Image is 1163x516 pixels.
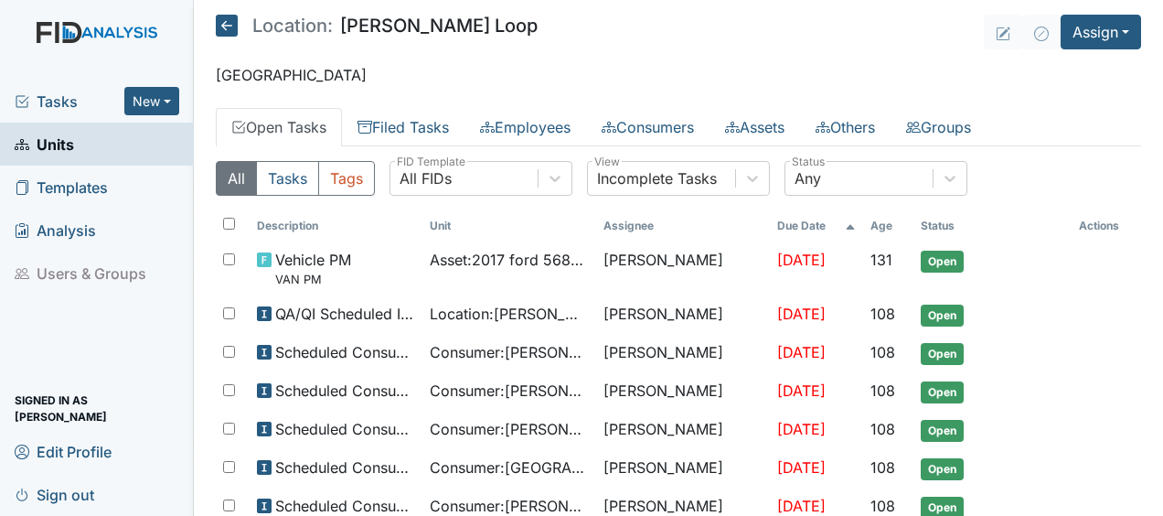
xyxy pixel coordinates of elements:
[15,216,96,244] span: Analysis
[795,167,821,189] div: Any
[400,167,452,189] div: All FIDs
[252,16,333,35] span: Location:
[596,334,770,372] td: [PERSON_NAME]
[430,303,589,325] span: Location : [PERSON_NAME] Loop
[464,108,586,146] a: Employees
[777,251,826,269] span: [DATE]
[275,249,351,288] span: Vehicle PM VAN PM
[800,108,891,146] a: Others
[1072,210,1141,242] th: Actions
[216,64,1141,86] p: [GEOGRAPHIC_DATA]
[596,210,770,242] th: Assignee
[216,161,257,196] button: All
[921,382,964,403] span: Open
[216,108,342,146] a: Open Tasks
[777,382,826,400] span: [DATE]
[275,303,416,325] span: QA/QI Scheduled Inspection
[891,108,987,146] a: Groups
[596,296,770,334] td: [PERSON_NAME]
[921,343,964,365] span: Open
[770,210,863,242] th: Toggle SortBy
[921,251,964,273] span: Open
[15,480,94,509] span: Sign out
[777,458,826,477] span: [DATE]
[430,380,589,402] span: Consumer : [PERSON_NAME]
[870,305,895,323] span: 108
[15,173,108,201] span: Templates
[216,161,375,196] div: Type filter
[597,167,717,189] div: Incomplete Tasks
[430,249,589,271] span: Asset : 2017 ford 56895
[870,251,892,269] span: 131
[216,15,538,37] h5: [PERSON_NAME] Loop
[870,343,895,361] span: 108
[777,305,826,323] span: [DATE]
[223,218,235,230] input: Toggle All Rows Selected
[250,210,423,242] th: Toggle SortBy
[596,449,770,488] td: [PERSON_NAME]
[15,394,179,423] span: Signed in as [PERSON_NAME]
[586,108,710,146] a: Consumers
[913,210,1072,242] th: Toggle SortBy
[870,420,895,438] span: 108
[777,420,826,438] span: [DATE]
[921,305,964,327] span: Open
[15,91,124,113] a: Tasks
[275,341,416,363] span: Scheduled Consumer Chart Review
[596,242,770,296] td: [PERSON_NAME]
[342,108,464,146] a: Filed Tasks
[256,161,319,196] button: Tasks
[921,420,964,442] span: Open
[275,418,416,440] span: Scheduled Consumer Chart Review
[430,457,589,478] span: Consumer : [GEOGRAPHIC_DATA][PERSON_NAME]
[275,380,416,402] span: Scheduled Consumer Chart Review
[15,130,74,158] span: Units
[777,343,826,361] span: [DATE]
[596,411,770,449] td: [PERSON_NAME]
[870,458,895,477] span: 108
[863,210,912,242] th: Toggle SortBy
[870,497,895,515] span: 108
[318,161,375,196] button: Tags
[777,497,826,515] span: [DATE]
[1061,15,1141,49] button: Assign
[596,372,770,411] td: [PERSON_NAME]
[15,437,112,466] span: Edit Profile
[710,108,800,146] a: Assets
[275,271,351,288] small: VAN PM
[430,341,589,363] span: Consumer : [PERSON_NAME]
[870,382,895,400] span: 108
[921,458,964,480] span: Open
[422,210,596,242] th: Toggle SortBy
[275,457,416,478] span: Scheduled Consumer Chart Review
[430,418,589,440] span: Consumer : [PERSON_NAME], Shekeyra
[124,87,179,115] button: New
